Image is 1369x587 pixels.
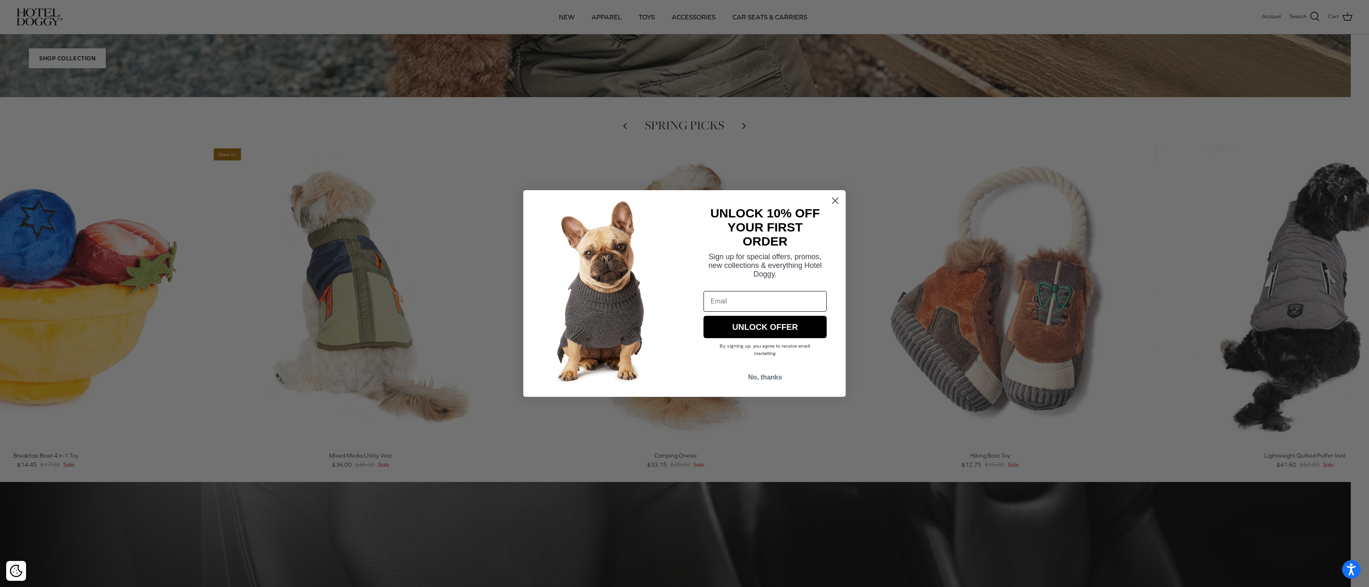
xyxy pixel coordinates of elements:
[710,206,820,248] strong: UNLOCK 10% OFF YOUR FIRST ORDER
[828,193,842,208] button: Close dialog
[523,190,684,397] img: 7cf315d2-500c-4d0a-a8b4-098d5756016d.jpeg
[708,253,822,278] span: Sign up for special offers, promos, new collections & everything Hotel Doggy.
[9,564,23,578] button: Cookie policy
[704,291,827,312] input: Email
[10,565,22,577] img: Cookie policy
[6,561,26,581] div: Cookie policy
[720,342,811,357] span: By signing up, you agree to receive email marketing
[704,370,827,385] button: No, thanks
[704,316,827,338] button: UNLOCK OFFER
